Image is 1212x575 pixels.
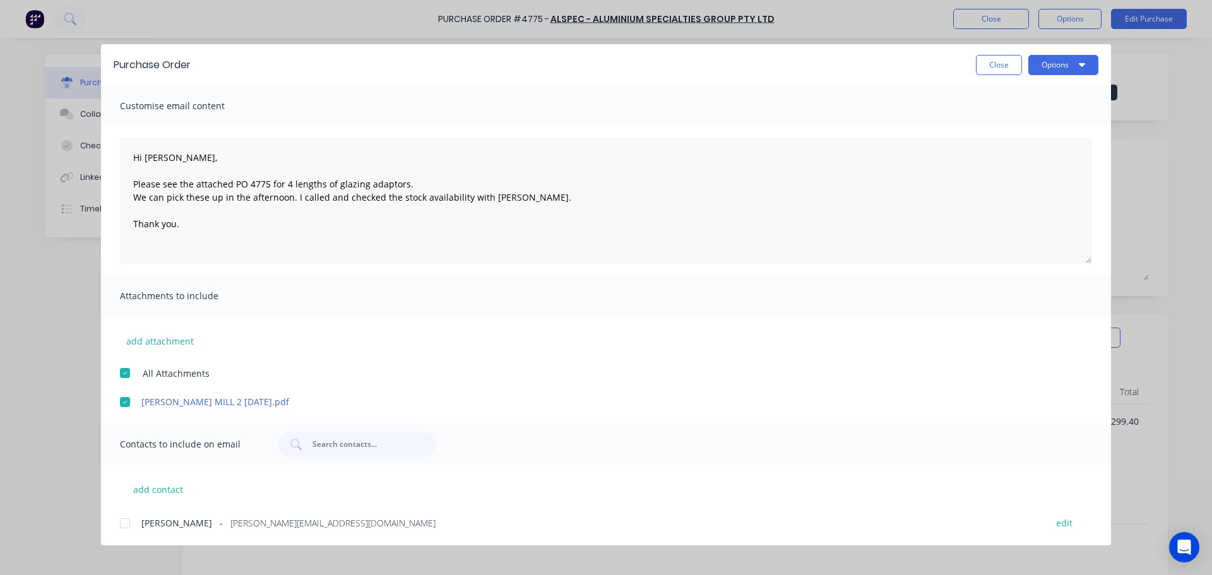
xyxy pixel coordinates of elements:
[976,55,1022,75] button: Close
[1049,514,1080,531] button: edit
[230,516,436,530] span: [PERSON_NAME][EMAIL_ADDRESS][DOMAIN_NAME]
[120,97,259,115] span: Customise email content
[143,367,210,380] span: All Attachments
[220,516,223,530] span: -
[120,287,259,305] span: Attachments to include
[120,480,196,499] button: add contact
[1169,532,1199,562] div: Open Intercom Messenger
[141,516,212,530] span: [PERSON_NAME]
[120,436,259,453] span: Contacts to include on email
[141,395,1033,408] a: [PERSON_NAME] MILL 2 [DATE].pdf
[114,57,191,73] div: Purchase Order
[120,331,200,350] button: add attachment
[311,438,416,451] input: Search contacts...
[1028,55,1098,75] button: Options
[120,138,1092,264] textarea: Hi [PERSON_NAME], Please see the attached PO 4775 for 4 lengths of glazing adaptors. We can pick ...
